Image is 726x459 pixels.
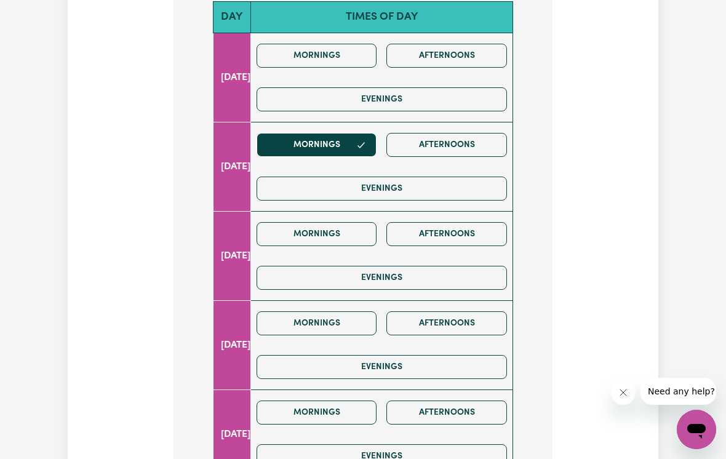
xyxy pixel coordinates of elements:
button: Mornings [257,133,377,157]
td: [DATE] [213,212,250,301]
button: Evenings [257,266,507,290]
button: Afternoons [386,44,507,68]
button: Evenings [257,355,507,379]
button: Afternoons [386,401,507,425]
td: [DATE] [213,301,250,390]
button: Mornings [257,44,377,68]
iframe: Close message [611,380,636,405]
button: Evenings [257,87,507,111]
button: Afternoons [386,222,507,246]
button: Mornings [257,222,377,246]
th: Day [213,1,250,33]
button: Afternoons [386,133,507,157]
button: Mornings [257,311,377,335]
th: Times of day [250,1,513,33]
iframe: Button to launch messaging window [677,410,716,449]
button: Afternoons [386,311,507,335]
button: Mornings [257,401,377,425]
button: Evenings [257,177,507,201]
td: [DATE] [213,122,250,212]
iframe: Message from company [640,378,716,405]
td: [DATE] [213,33,250,122]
